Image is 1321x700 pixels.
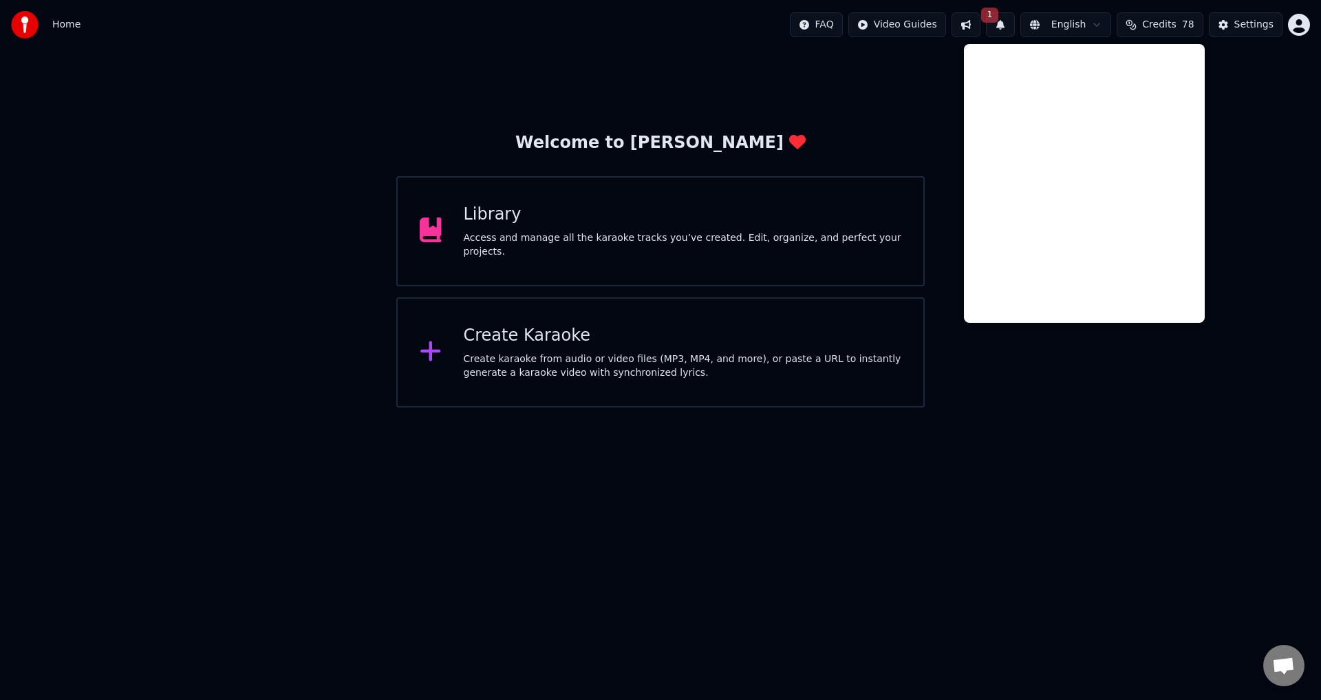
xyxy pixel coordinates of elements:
div: Welcome to [PERSON_NAME] [515,132,806,154]
button: Video Guides [848,12,946,37]
div: Library [464,204,902,226]
button: Credits78 [1117,12,1203,37]
img: youka [11,11,39,39]
span: Home [52,18,80,32]
button: Settings [1209,12,1282,37]
button: FAQ [790,12,843,37]
div: Create karaoke from audio or video files (MP3, MP4, and more), or paste a URL to instantly genera... [464,352,902,380]
button: 1 [986,12,1015,37]
span: 1 [981,8,999,23]
span: 78 [1182,18,1194,32]
div: Otwarty czat [1263,645,1304,686]
div: Access and manage all the karaoke tracks you’ve created. Edit, organize, and perfect your projects. [464,231,902,259]
div: Settings [1234,18,1274,32]
span: Credits [1142,18,1176,32]
nav: breadcrumb [52,18,80,32]
div: Create Karaoke [464,325,902,347]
